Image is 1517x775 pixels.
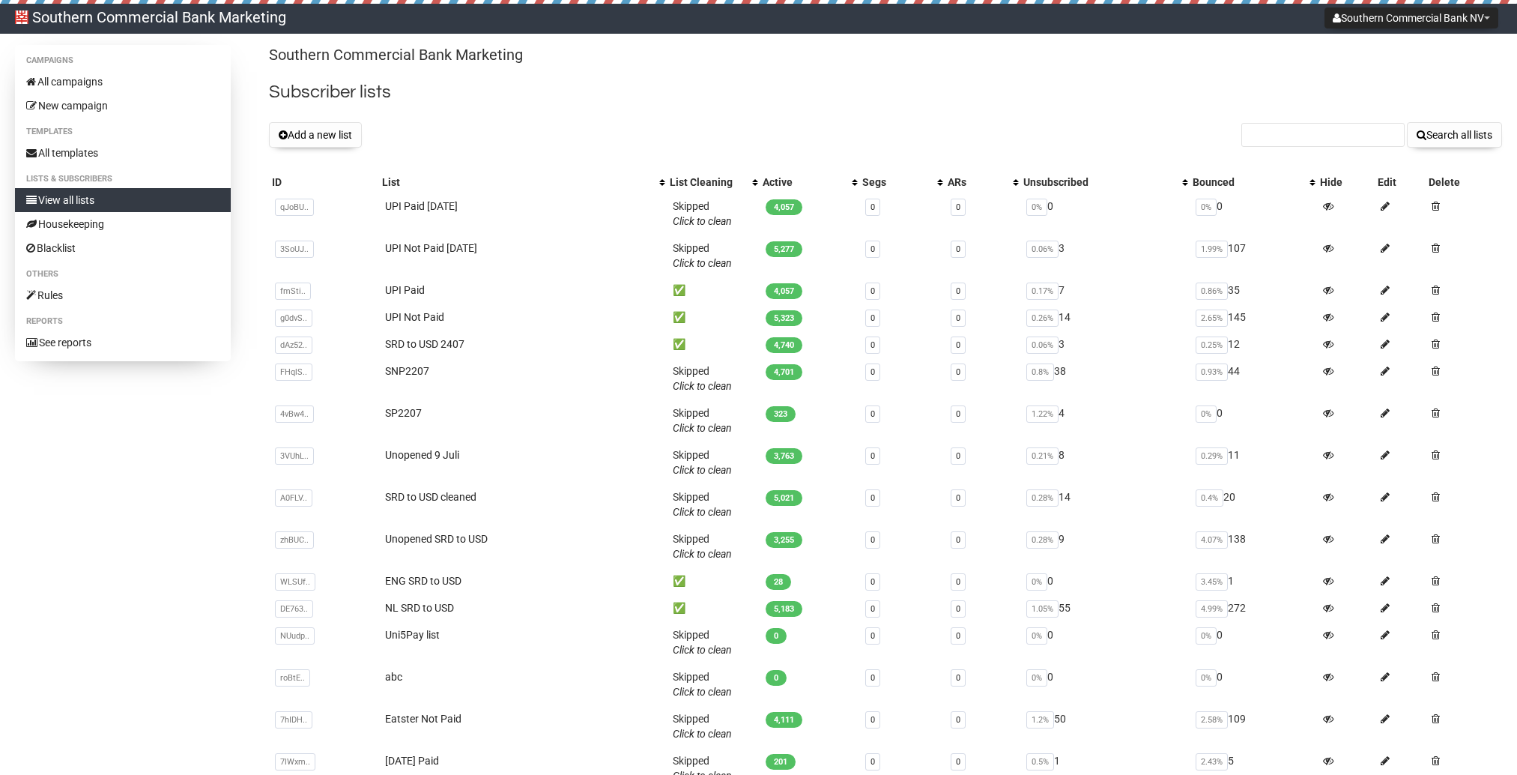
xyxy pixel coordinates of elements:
[956,715,960,725] a: 0
[15,94,231,118] a: New campaign
[275,669,310,687] span: roBtE..
[15,313,231,331] li: Reports
[385,311,444,323] a: UPI Not Paid
[1026,310,1059,327] span: 0.26%
[956,577,960,587] a: 0
[870,313,875,323] a: 0
[1375,172,1425,193] th: Edit: No sort applied, sorting is disabled
[385,242,477,254] a: UPI Not Paid [DATE]
[1190,304,1317,331] td: 145
[673,728,732,740] a: Click to clean
[1378,175,1422,190] div: Edit
[956,535,960,545] a: 0
[766,670,787,686] span: 0
[1190,483,1317,525] td: 20
[385,533,488,545] a: Unopened SRD to USD
[1020,172,1190,193] th: Unsubscribed: No sort applied, activate to apply an ascending sort
[385,407,422,419] a: SP2207
[275,310,312,327] span: g0dvS..
[1196,711,1228,729] span: 2.58%
[269,122,362,148] button: Add a new list
[1190,567,1317,594] td: 1
[1196,364,1228,381] span: 0.93%
[1426,172,1502,193] th: Delete: No sort applied, sorting is disabled
[1026,283,1059,300] span: 0.17%
[275,573,315,591] span: WLSUf..
[1026,405,1059,423] span: 1.22%
[1196,199,1217,216] span: 0%
[1026,199,1047,216] span: 0%
[385,200,458,212] a: UPI Paid [DATE]
[1026,489,1059,507] span: 0.28%
[15,70,231,94] a: All campaigns
[385,671,402,683] a: abc
[269,45,1502,65] p: Southern Commercial Bank Marketing
[673,365,732,392] span: Skipped
[673,464,732,476] a: Click to clean
[275,489,312,507] span: A0FLV..
[766,406,796,422] span: 323
[673,407,732,434] span: Skipped
[385,365,429,377] a: SNP2207
[667,304,760,331] td: ✅
[1190,705,1317,747] td: 109
[862,175,930,190] div: Segs
[766,532,802,548] span: 3,255
[673,200,732,227] span: Skipped
[385,713,461,725] a: Eatster Not Paid
[1026,711,1054,729] span: 1.2%
[1026,447,1059,465] span: 0.21%
[870,631,875,641] a: 0
[1020,193,1190,235] td: 0
[1190,358,1317,399] td: 44
[956,673,960,683] a: 0
[870,493,875,503] a: 0
[766,754,796,770] span: 201
[948,175,1005,190] div: ARs
[1324,7,1498,28] button: Southern Commercial Bank NV
[1407,122,1502,148] button: Search all lists
[1320,175,1372,190] div: Hide
[673,215,732,227] a: Click to clean
[275,600,313,618] span: DE763..
[766,310,802,326] span: 5,323
[1196,600,1228,618] span: 4.99%
[385,575,461,587] a: ENG SRD to USD
[15,141,231,165] a: All templates
[945,172,1020,193] th: ARs: No sort applied, activate to apply an ascending sort
[870,715,875,725] a: 0
[1020,621,1190,663] td: 0
[1190,663,1317,705] td: 0
[1026,531,1059,549] span: 0.28%
[1026,241,1059,258] span: 0.06%
[1026,753,1054,771] span: 0.5%
[1190,594,1317,621] td: 272
[956,409,960,419] a: 0
[766,364,802,380] span: 4,701
[766,601,802,617] span: 5,183
[760,172,859,193] th: Active: No sort applied, activate to apply an ascending sort
[673,686,732,698] a: Click to clean
[766,712,802,728] span: 4,111
[15,236,231,260] a: Blacklist
[1020,525,1190,567] td: 9
[275,531,314,549] span: zhBUC..
[956,631,960,641] a: 0
[15,10,28,24] img: 1.jpg
[1196,753,1228,771] span: 2.43%
[673,533,732,560] span: Skipped
[667,172,760,193] th: List Cleaning: No sort applied, activate to apply an ascending sort
[673,629,732,656] span: Skipped
[275,283,311,300] span: fmSti..
[870,535,875,545] a: 0
[870,577,875,587] a: 0
[1026,364,1054,381] span: 0.8%
[673,506,732,518] a: Click to clean
[766,241,802,257] span: 5,277
[870,409,875,419] a: 0
[667,567,760,594] td: ✅
[1023,175,1175,190] div: Unsubscribed
[870,244,875,254] a: 0
[1020,705,1190,747] td: 50
[1020,358,1190,399] td: 38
